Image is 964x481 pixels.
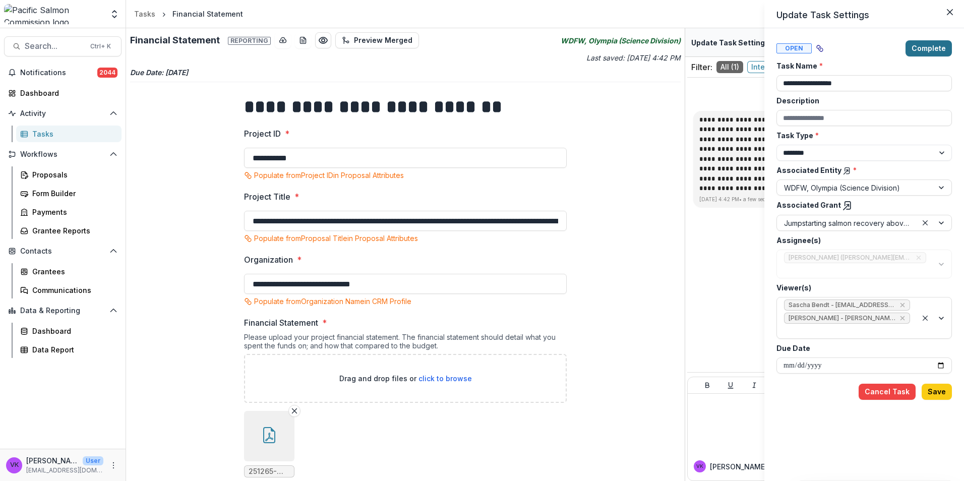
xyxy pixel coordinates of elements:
[776,61,946,71] label: Task Name
[789,315,895,322] span: [PERSON_NAME] - [PERSON_NAME][EMAIL_ADDRESS][DOMAIN_NAME]
[776,200,946,211] label: Associated Grant
[898,300,907,310] div: Remove Sascha Bendt - bendt@psc.org
[776,235,946,246] label: Assignee(s)
[812,40,828,56] button: View dependent tasks
[776,282,946,293] label: Viewer(s)
[776,343,946,353] label: Due Date
[776,165,946,175] label: Associated Entity
[919,312,931,324] div: Clear selected options
[776,130,946,141] label: Task Type
[906,40,952,56] button: Complete
[776,43,812,53] span: Open
[859,384,916,400] button: Cancel Task
[922,384,952,400] button: Save
[942,4,958,20] button: Close
[898,313,907,323] div: Remove Victor Keong - keong@psc.org
[776,95,946,106] label: Description
[789,302,895,309] span: Sascha Bendt - [EMAIL_ADDRESS][DOMAIN_NAME]
[919,217,931,229] div: Clear selected options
